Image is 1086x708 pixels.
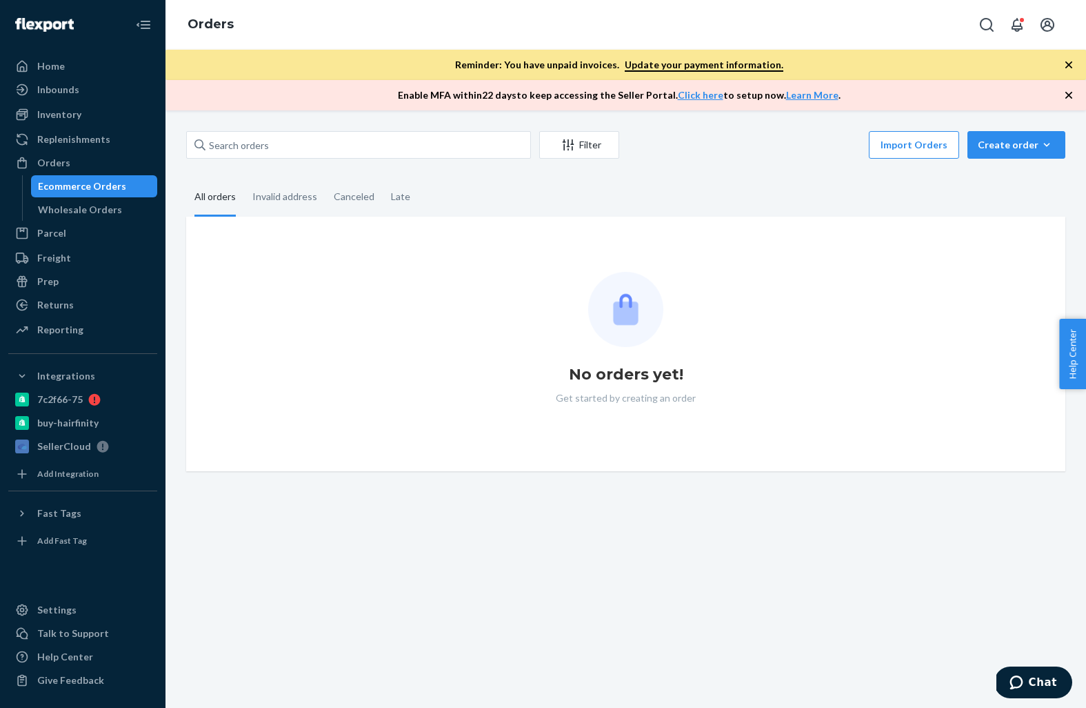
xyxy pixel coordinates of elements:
div: Replenishments [37,132,110,146]
a: SellerCloud [8,435,157,458]
p: Get started by creating an order [556,391,696,405]
a: 7c2f66-75 [8,389,157,411]
a: Ecommerce Orders [31,175,158,197]
div: Fast Tags [37,507,81,520]
p: Reminder: You have unpaid invoices. [455,58,783,72]
a: Update your payment information. [625,59,783,72]
a: Freight [8,247,157,269]
div: Add Fast Tag [37,535,87,547]
button: Give Feedback [8,669,157,691]
a: Help Center [8,646,157,668]
button: Create order [967,131,1065,159]
p: Enable MFA within 22 days to keep accessing the Seller Portal. to setup now. . [398,88,841,102]
div: Inbounds [37,83,79,97]
div: Create order [978,138,1055,152]
a: Returns [8,294,157,316]
a: buy-hairfinity [8,412,157,434]
div: Reporting [37,323,83,337]
ol: breadcrumbs [177,5,245,45]
a: Wholesale Orders [31,199,158,221]
a: Settings [8,599,157,621]
div: Returns [37,298,74,312]
a: Reporting [8,319,157,341]
div: Settings [37,603,77,617]
a: Add Fast Tag [8,530,157,552]
div: Inventory [37,108,81,121]
button: Filter [539,131,619,159]
div: Filter [540,138,619,152]
a: Replenishments [8,128,157,150]
div: SellerCloud [37,440,91,453]
div: Canceled [334,179,374,215]
div: Prep [37,275,59,288]
button: Fast Tags [8,502,157,524]
div: Freight [37,251,71,265]
img: Empty list [588,272,663,347]
div: Integrations [37,369,95,383]
a: Learn More [786,89,838,101]
button: Import Orders [869,131,959,159]
div: buy-hairfinity [37,416,99,430]
button: Close Navigation [130,11,157,39]
button: Talk to Support [8,622,157,645]
a: Orders [188,17,234,32]
button: Open Search Box [973,11,1000,39]
div: Add Integration [37,468,99,480]
div: Invalid address [252,179,317,215]
div: All orders [194,179,236,217]
div: 7c2f66-75 [37,393,83,406]
a: Orders [8,152,157,174]
a: Prep [8,271,157,293]
button: Open account menu [1034,11,1061,39]
a: Add Integration [8,463,157,485]
button: Open notifications [1003,11,1031,39]
img: Flexport logo [15,18,74,32]
button: Help Center [1059,319,1086,389]
div: Give Feedback [37,673,104,687]
iframe: Opens a widget where you can chat to one of our agents [996,667,1072,701]
div: Wholesale Orders [38,203,122,217]
a: Home [8,55,157,77]
div: Parcel [37,226,66,240]
div: Ecommerce Orders [38,179,126,193]
a: Parcel [8,222,157,244]
a: Inventory [8,104,157,126]
button: Integrations [8,365,157,387]
div: Talk to Support [37,627,109,640]
div: Help Center [37,650,93,664]
div: Late [391,179,410,215]
h1: No orders yet! [569,364,683,386]
input: Search orders [186,131,531,159]
div: Home [37,59,65,73]
a: Inbounds [8,79,157,101]
div: Orders [37,156,70,170]
a: Click here [678,89,723,101]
